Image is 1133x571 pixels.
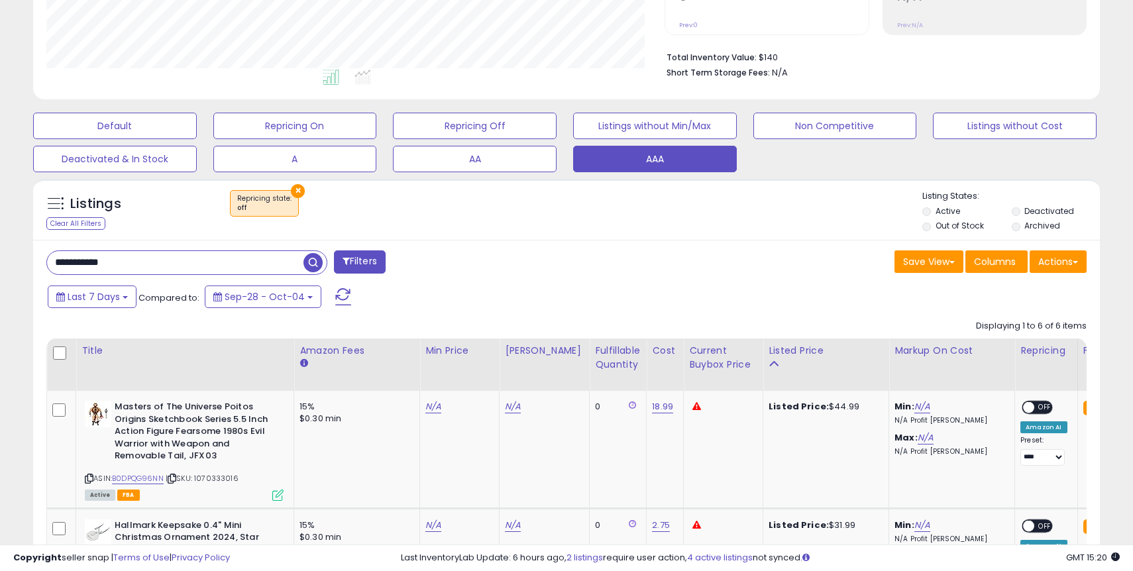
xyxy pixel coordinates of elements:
div: Cost [652,344,678,358]
div: [PERSON_NAME] [505,344,584,358]
div: Listed Price [769,344,883,358]
div: Clear All Filters [46,217,105,230]
button: Last 7 Days [48,285,136,308]
span: N/A [772,66,788,79]
span: Compared to: [138,291,199,304]
b: Total Inventory Value: [667,52,757,63]
p: N/A Profit [PERSON_NAME] [894,447,1004,456]
button: Sep-28 - Oct-04 [205,285,321,308]
div: 15% [299,401,409,413]
b: Listed Price: [769,400,829,413]
div: $0.30 min [299,531,409,543]
label: Active [936,205,960,217]
button: Deactivated & In Stock [33,146,197,172]
div: seller snap | | [13,552,230,564]
div: Amazon Fees [299,344,414,358]
span: FBA [117,490,140,501]
span: OFF [1034,520,1055,531]
div: $44.99 [769,401,879,413]
span: Last 7 Days [68,290,120,303]
a: N/A [918,431,934,444]
button: Listings without Cost [933,113,1097,139]
div: ASIN: [85,401,284,499]
label: Archived [1024,220,1060,231]
div: Repricing [1020,344,1071,358]
small: Prev: 0 [679,21,698,29]
div: Markup on Cost [894,344,1009,358]
button: AA [393,146,557,172]
strong: Copyright [13,551,62,564]
a: N/A [505,400,521,413]
button: Actions [1030,250,1087,273]
small: FBA [1083,519,1108,534]
li: $140 [667,48,1077,64]
div: Last InventoryLab Update: 6 hours ago, require user action, not synced. [401,552,1120,564]
div: Current Buybox Price [689,344,757,372]
div: off [237,203,292,213]
div: Min Price [425,344,494,358]
b: Short Term Storage Fees: [667,67,770,78]
div: Preset: [1020,436,1067,466]
div: 0 [595,401,636,413]
h5: Listings [70,195,121,213]
button: Repricing Off [393,113,557,139]
p: N/A Profit [PERSON_NAME] [894,416,1004,425]
b: Min: [894,519,914,531]
label: Deactivated [1024,205,1074,217]
small: FBA [1083,401,1108,415]
a: 18.99 [652,400,673,413]
button: A [213,146,377,172]
a: B0DPQG96NN [112,473,164,484]
button: AAA [573,146,737,172]
small: Prev: N/A [897,21,923,29]
span: | SKU: 1070333016 [166,473,239,484]
a: 2 listings [566,551,603,564]
th: The percentage added to the cost of goods (COGS) that forms the calculator for Min & Max prices. [889,338,1015,391]
b: Listed Price: [769,519,829,531]
div: 0 [595,519,636,531]
div: $0.30 min [299,413,409,425]
button: × [291,184,305,198]
button: Default [33,113,197,139]
span: 2025-10-12 15:20 GMT [1066,551,1120,564]
span: Columns [974,255,1016,268]
p: Listing States: [922,190,1099,203]
label: Out of Stock [936,220,984,231]
div: Displaying 1 to 6 of 6 items [976,320,1087,333]
a: N/A [914,400,930,413]
div: Title [81,344,288,358]
b: Max: [894,431,918,444]
button: Columns [965,250,1028,273]
button: Repricing On [213,113,377,139]
a: N/A [425,519,441,532]
a: N/A [914,519,930,532]
a: 4 active listings [687,551,753,564]
a: Privacy Policy [172,551,230,564]
button: Filters [334,250,386,274]
button: Save View [894,250,963,273]
small: Amazon Fees. [299,358,307,370]
div: Amazon AI [1020,421,1067,433]
div: Fulfillable Quantity [595,344,641,372]
span: Sep-28 - Oct-04 [225,290,305,303]
b: Masters of The Universe Poitos Origins Sketchbook Series 5.5 Inch Action Figure Fearsome 1980s Ev... [115,401,276,466]
img: 41uY75bg8QL._SL40_.jpg [85,401,111,427]
b: Min: [894,400,914,413]
a: Terms of Use [113,551,170,564]
a: N/A [505,519,521,532]
button: Non Competitive [753,113,917,139]
img: A10dJ8SKAXL._SL40_.jpg [85,519,111,546]
div: 15% [299,519,409,531]
span: OFF [1034,402,1055,413]
span: All listings currently available for purchase on Amazon [85,490,115,501]
span: Repricing state : [237,193,292,213]
button: Listings without Min/Max [573,113,737,139]
a: N/A [425,400,441,413]
a: 2.75 [652,519,670,532]
div: $31.99 [769,519,879,531]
